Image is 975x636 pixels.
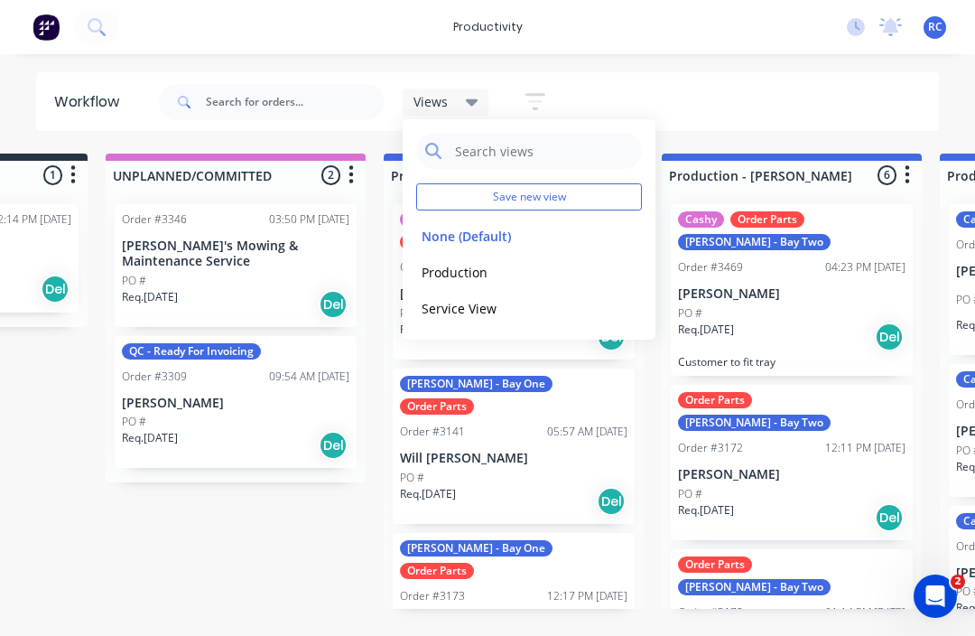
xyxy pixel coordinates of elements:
[400,588,465,604] div: Order #3173
[678,502,734,519] p: Req. [DATE]
[400,424,465,440] div: Order #3141
[400,259,465,276] div: Order #3480
[122,396,349,411] p: [PERSON_NAME]
[671,204,913,376] div: CashyOrder Parts[PERSON_NAME] - Bay TwoOrder #346904:23 PM [DATE][PERSON_NAME]PO #Req.[DATE]DelCu...
[825,604,905,621] div: 01:14 PM [DATE]
[678,322,734,338] p: Req. [DATE]
[678,355,905,369] p: Customer to fit tray
[400,540,552,556] div: [PERSON_NAME] - Bay One
[444,14,532,41] div: productivity
[453,133,633,169] input: Search views
[122,238,349,269] p: [PERSON_NAME]'s Mowing & Maintenance Service
[413,92,448,111] span: Views
[319,431,348,460] div: Del
[671,385,913,540] div: Order Parts[PERSON_NAME] - Bay TwoOrder #317212:11 PM [DATE][PERSON_NAME]PO #Req.[DATE]Del
[122,273,146,289] p: PO #
[400,286,627,302] p: [PERSON_NAME] Insulation
[928,19,942,35] span: RC
[825,440,905,456] div: 12:11 PM [DATE]
[400,470,424,486] p: PO #
[678,305,702,322] p: PO #
[400,234,474,250] div: Order Parts
[597,487,626,516] div: Del
[122,211,187,228] div: Order #3346
[400,451,627,466] p: Will [PERSON_NAME]
[678,486,702,502] p: PO #
[400,211,446,228] div: Cashy
[547,588,627,604] div: 12:17 PM [DATE]
[678,440,743,456] div: Order #3172
[678,234,831,250] div: [PERSON_NAME] - Bay Two
[206,84,385,120] input: Search for orders...
[875,323,904,351] div: Del
[678,467,905,482] p: [PERSON_NAME]
[547,424,627,440] div: 05:57 AM [DATE]
[678,392,752,408] div: Order Parts
[400,376,552,392] div: [PERSON_NAME] - Bay One
[825,259,905,276] div: 04:23 PM [DATE]
[122,343,261,360] div: QC - Ready For Invoicing
[400,563,474,579] div: Order Parts
[400,486,456,502] p: Req. [DATE]
[115,204,357,327] div: Order #334603:50 PM [DATE][PERSON_NAME]'s Mowing & Maintenance ServicePO #Req.[DATE]Del
[319,290,348,319] div: Del
[416,298,608,319] button: Service View
[122,414,146,430] p: PO #
[269,369,349,385] div: 09:54 AM [DATE]
[400,322,456,338] p: Req. [DATE]
[678,286,905,302] p: [PERSON_NAME]
[678,604,743,621] div: Order #3178
[730,211,804,228] div: Order Parts
[914,575,957,618] iframe: Intercom live chat
[41,275,70,304] div: Del
[678,415,831,431] div: [PERSON_NAME] - Bay Two
[875,503,904,532] div: Del
[122,369,187,385] div: Order #3309
[269,211,349,228] div: 03:50 PM [DATE]
[416,262,608,283] button: Production
[678,579,831,595] div: [PERSON_NAME] - Bay Two
[400,398,474,415] div: Order Parts
[678,259,743,276] div: Order #3469
[393,204,635,360] div: Cashy[PERSON_NAME] - Bay OneOrder PartsOrder #348010:36 AM [DATE][PERSON_NAME] InsulationPO #Req....
[416,183,642,210] button: Save new view
[678,556,752,573] div: Order Parts
[393,369,635,524] div: [PERSON_NAME] - Bay OneOrder PartsOrder #314105:57 AM [DATE]Will [PERSON_NAME]PO #Req.[DATE]Del
[122,430,178,446] p: Req. [DATE]
[400,305,424,322] p: PO #
[416,226,608,247] button: None (Default)
[115,336,357,469] div: QC - Ready For InvoicingOrder #330909:54 AM [DATE][PERSON_NAME]PO #Req.[DATE]Del
[32,14,60,41] img: Factory
[122,289,178,305] p: Req. [DATE]
[54,91,128,113] div: Workflow
[678,211,724,228] div: Cashy
[951,575,965,589] span: 2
